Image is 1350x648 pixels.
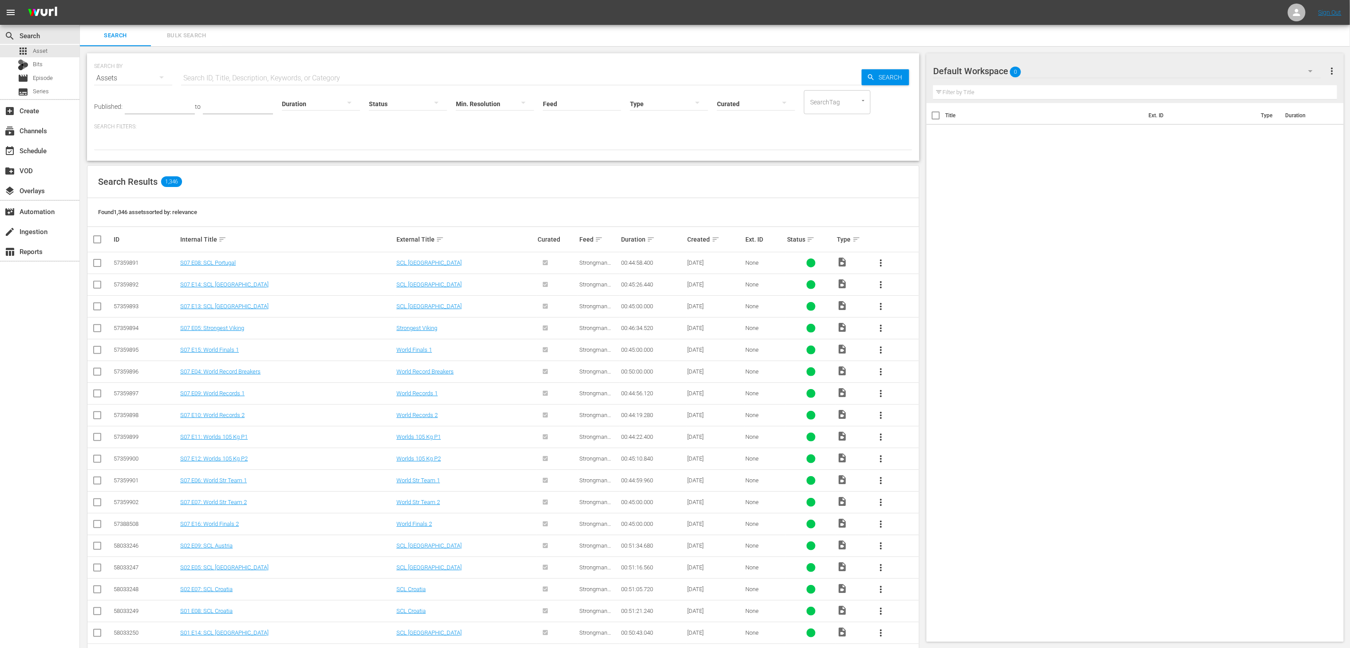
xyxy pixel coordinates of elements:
a: S02 E09: SCL Austria [180,542,233,549]
a: S07 E04: World Record Breakers [180,368,261,375]
a: S07 E09: World Records 1 [180,390,245,397]
a: S07 E16: World Finals 2 [180,521,239,527]
a: S07 E11: Worlds 105 Kg P1 [180,433,248,440]
div: 00:45:00.000 [621,303,685,310]
img: ans4CAIJ8jUAAAAAAAAAAAAAAAAAAAAAAAAgQb4GAAAAAAAAAAAAAAAAAAAAAAAAJMjXAAAAAAAAAAAAAAAAAAAAAAAAgAT5G... [21,2,64,23]
button: more_vert [871,252,892,274]
span: Video [837,474,848,485]
span: Bits [33,60,43,69]
div: 00:45:10.840 [621,455,685,462]
div: [DATE] [688,390,743,397]
div: [DATE] [688,412,743,418]
span: Strongman Champions League [579,368,611,388]
div: 57359891 [114,259,178,266]
span: Found 1,346 assets sorted by: relevance [98,209,197,215]
div: Ext. ID [746,236,785,243]
a: SCL [GEOGRAPHIC_DATA] [396,564,462,571]
span: sort [807,235,815,243]
a: S07 E05: Strongest Viking [180,325,244,331]
div: 57359897 [114,390,178,397]
span: Video [837,453,848,463]
span: more_vert [876,541,887,551]
div: ID [114,236,178,243]
span: Overlays [4,186,15,196]
a: S07 E10: World Records 2 [180,412,245,418]
div: None [746,390,785,397]
span: more_vert [876,345,887,355]
a: SCL [GEOGRAPHIC_DATA] [396,303,462,310]
button: more_vert [871,383,892,404]
span: more_vert [876,562,887,573]
div: None [746,368,785,375]
th: Ext. ID [1143,103,1255,128]
span: Series [18,87,28,97]
a: SCL [GEOGRAPHIC_DATA] [396,629,462,636]
a: SCL Croatia [396,608,426,614]
span: sort [436,235,444,243]
button: more_vert [871,470,892,491]
div: 57359901 [114,477,178,484]
span: Strongman Champions League [579,542,611,562]
div: Status [787,234,834,245]
span: sort [712,235,720,243]
div: 57359893 [114,303,178,310]
div: [DATE] [688,259,743,266]
div: None [746,259,785,266]
div: None [746,346,785,353]
button: more_vert [1326,60,1337,82]
span: Create [4,106,15,116]
span: Strongman Champions League [579,433,611,453]
span: Video [837,496,848,507]
div: 00:44:58.400 [621,259,685,266]
a: World Records 2 [396,412,438,418]
div: None [746,608,785,614]
span: Strongman Champions League [579,281,611,301]
span: Reports [4,246,15,257]
div: [DATE] [688,586,743,592]
a: S07 E08: SCL Portugal [180,259,236,266]
span: Video [837,344,848,354]
span: Search Results [98,176,158,187]
a: SCL [GEOGRAPHIC_DATA] [396,281,462,288]
div: [DATE] [688,608,743,614]
div: 00:44:56.120 [621,390,685,397]
a: World Str Team 1 [396,477,440,484]
span: Episode [33,74,53,83]
button: more_vert [871,296,892,317]
span: Strongman Champions League [579,412,611,432]
span: Episode [18,73,28,83]
a: S07 E06: World Str Team 1 [180,477,247,484]
span: Video [837,322,848,333]
div: [DATE] [688,477,743,484]
span: sort [218,235,226,243]
span: Strongman Champions League [579,303,611,323]
div: 00:51:16.560 [621,564,685,571]
span: more_vert [876,410,887,421]
th: Title [945,103,1143,128]
span: Video [837,366,848,376]
div: 00:44:22.400 [621,433,685,440]
div: None [746,499,785,505]
div: None [746,281,785,288]
div: 58033247 [114,564,178,571]
div: 58033249 [114,608,178,614]
span: Video [837,583,848,594]
div: [DATE] [688,455,743,462]
a: World Records 1 [396,390,438,397]
div: Duration [621,234,685,245]
button: more_vert [871,318,892,339]
div: 57359899 [114,433,178,440]
div: 00:45:26.440 [621,281,685,288]
div: [DATE] [688,325,743,331]
div: [DATE] [688,499,743,505]
span: more_vert [876,475,887,486]
span: Video [837,561,848,572]
span: Automation [4,207,15,217]
button: more_vert [871,535,892,557]
div: 00:45:00.000 [621,499,685,505]
div: 00:46:34.520 [621,325,685,331]
span: Strongman Champions League [579,325,611,345]
a: SCL Croatia [396,586,426,592]
span: sort [852,235,860,243]
div: None [746,433,785,440]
